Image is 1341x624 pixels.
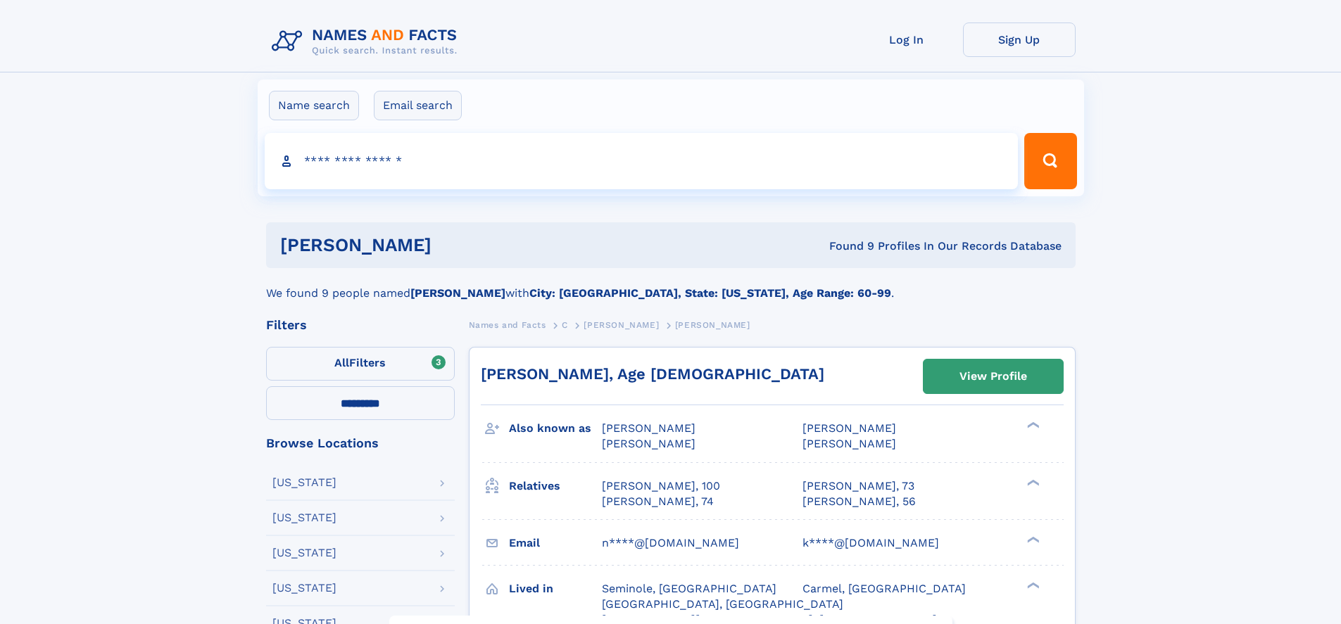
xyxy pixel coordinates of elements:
h3: Also known as [509,416,602,440]
b: [PERSON_NAME] [410,286,505,300]
div: [US_STATE] [272,547,336,559]
a: Sign Up [963,23,1076,57]
a: [PERSON_NAME], 56 [802,494,916,509]
span: All [334,356,349,369]
span: Carmel, [GEOGRAPHIC_DATA] [802,582,966,595]
h3: Relatives [509,474,602,498]
a: Log In [850,23,963,57]
h3: Email [509,531,602,555]
span: [PERSON_NAME] [602,421,695,435]
div: ❯ [1024,580,1040,590]
h1: [PERSON_NAME] [280,236,631,254]
input: search input [265,133,1019,189]
span: Seminole, [GEOGRAPHIC_DATA] [602,582,776,595]
span: [PERSON_NAME] [802,437,896,450]
a: C [562,316,568,333]
div: Browse Locations [266,437,455,450]
a: [PERSON_NAME], 73 [802,478,914,494]
label: Filters [266,347,455,381]
div: ❯ [1024,535,1040,544]
div: [US_STATE] [272,512,336,523]
label: Name search [269,91,359,120]
div: [US_STATE] [272,477,336,488]
span: [PERSON_NAME] [584,320,659,330]
div: [US_STATE] [272,582,336,594]
div: Filters [266,319,455,331]
span: [GEOGRAPHIC_DATA], [GEOGRAPHIC_DATA] [602,597,843,611]
div: ❯ [1024,421,1040,430]
span: C [562,320,568,330]
a: [PERSON_NAME], 100 [602,478,720,494]
span: [PERSON_NAME] [602,437,695,450]
b: City: [GEOGRAPHIC_DATA], State: [US_STATE], Age Range: 60-99 [529,286,891,300]
label: Email search [374,91,462,120]
a: Names and Facts [469,316,546,333]
div: Found 9 Profiles In Our Records Database [630,238,1062,254]
button: Search Button [1024,133,1076,189]
div: View Profile [959,360,1027,393]
span: [PERSON_NAME] [802,421,896,435]
a: View Profile [924,359,1063,393]
a: [PERSON_NAME], 74 [602,494,714,509]
a: [PERSON_NAME] [584,316,659,333]
div: We found 9 people named with . [266,268,1076,302]
h3: Lived in [509,577,602,601]
div: ❯ [1024,478,1040,487]
span: [PERSON_NAME] [675,320,750,330]
a: [PERSON_NAME], Age [DEMOGRAPHIC_DATA] [481,365,824,383]
img: Logo Names and Facts [266,23,469,61]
